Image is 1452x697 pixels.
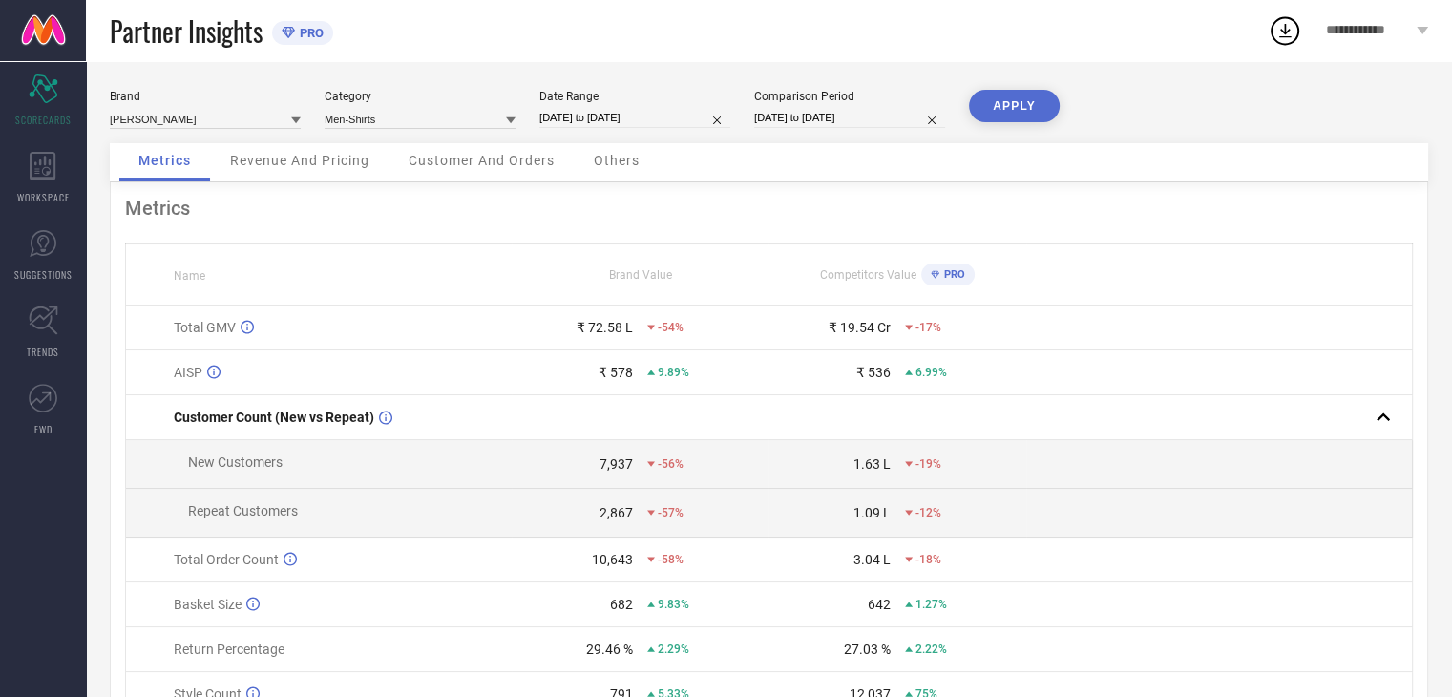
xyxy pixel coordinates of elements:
[14,267,73,282] span: SUGGESTIONS
[915,643,947,656] span: 2.22%
[844,642,891,657] div: 27.03 %
[600,456,633,472] div: 7,937
[1268,13,1302,48] div: Open download list
[230,153,369,168] span: Revenue And Pricing
[969,90,1060,122] button: APPLY
[174,320,236,335] span: Total GMV
[658,506,684,519] span: -57%
[915,457,941,471] span: -19%
[577,320,633,335] div: ₹ 72.58 L
[27,345,59,359] span: TRENDS
[853,456,891,472] div: 1.63 L
[915,506,941,519] span: -12%
[409,153,555,168] span: Customer And Orders
[820,268,916,282] span: Competitors Value
[610,597,633,612] div: 682
[658,553,684,566] span: -58%
[915,366,947,379] span: 6.99%
[829,320,891,335] div: ₹ 19.54 Cr
[34,422,53,436] span: FWD
[658,366,689,379] span: 9.89%
[174,642,284,657] span: Return Percentage
[174,365,202,380] span: AISP
[188,454,283,470] span: New Customers
[658,321,684,334] span: -54%
[110,11,263,51] span: Partner Insights
[295,26,324,40] span: PRO
[174,269,205,283] span: Name
[609,268,672,282] span: Brand Value
[125,197,1413,220] div: Metrics
[586,642,633,657] div: 29.46 %
[138,153,191,168] span: Metrics
[325,90,516,103] div: Category
[939,268,965,281] span: PRO
[174,597,242,612] span: Basket Size
[539,108,730,128] input: Select date range
[853,505,891,520] div: 1.09 L
[174,410,374,425] span: Customer Count (New vs Repeat)
[594,153,640,168] span: Others
[174,552,279,567] span: Total Order Count
[15,113,72,127] span: SCORECARDS
[600,505,633,520] div: 2,867
[915,321,941,334] span: -17%
[915,553,941,566] span: -18%
[658,598,689,611] span: 9.83%
[539,90,730,103] div: Date Range
[188,503,298,518] span: Repeat Customers
[853,552,891,567] div: 3.04 L
[754,90,945,103] div: Comparison Period
[599,365,633,380] div: ₹ 578
[592,552,633,567] div: 10,643
[110,90,301,103] div: Brand
[754,108,945,128] input: Select comparison period
[658,457,684,471] span: -56%
[868,597,891,612] div: 642
[17,190,70,204] span: WORKSPACE
[856,365,891,380] div: ₹ 536
[915,598,947,611] span: 1.27%
[658,643,689,656] span: 2.29%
